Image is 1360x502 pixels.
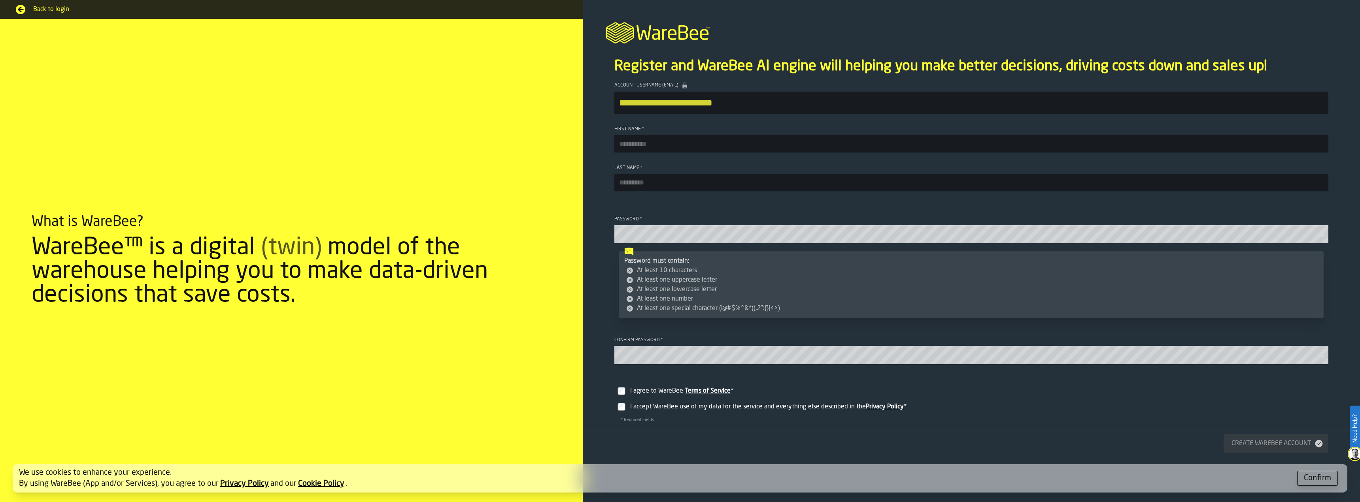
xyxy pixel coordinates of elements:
input: button-toolbar-Confirm password [614,346,1328,364]
li: At least one uppercase letter [626,275,1318,285]
span: Required [640,216,642,222]
li: At least 10 characters [626,266,1318,275]
label: button-toolbar-Account Username (Email) [614,82,1328,114]
label: InputCheckbox-label-react-aria8570260879-:r1l: [614,399,1328,415]
div: We use cookies to enhance your experience. By using WareBee (App and/or Services), you agree to o... [19,467,1291,489]
span: Back to login [33,5,567,14]
button: button-Create WareBee Account [1224,434,1328,453]
div: First Name [614,126,1328,132]
a: Privacy Policy [866,404,904,410]
input: InputCheckbox-label-react-aria8570260879-:r1k: [618,387,625,395]
div: I accept WareBee use of my data for the service and everything else described in the * [630,402,1325,412]
div: Password [614,216,1328,222]
a: Privacy Policy [220,480,269,488]
span: * Required Fields [614,418,660,422]
label: button-toolbar-Confirm password [614,337,1328,364]
span: (twin) [261,236,322,260]
div: What is WareBee? [32,214,144,230]
div: Create WareBee Account [1228,439,1314,448]
a: Terms of Service [685,388,731,394]
input: button-toolbar-Password [614,225,1328,243]
input: button-toolbar-First Name [614,135,1328,152]
div: Confirm password [614,337,1328,343]
a: Back to login [16,5,567,14]
label: button-toolbar-Password [614,216,1328,243]
a: Cookie Policy [298,480,344,488]
div: Password must contain: [624,256,1318,313]
span: Required [640,165,642,171]
label: InputCheckbox-label-react-aria8570260879-:r1k: [614,377,1328,399]
div: WareBee™ is a digital model of the warehouse helping you to make data-driven decisions that save ... [32,236,551,307]
li: At least one number [626,294,1318,304]
div: Last Name [614,165,1328,171]
label: Need Help? [1351,406,1359,451]
div: InputCheckbox-react-aria8570260879-:r1l: [629,400,1327,413]
div: InputCheckbox-react-aria8570260879-:r1k: [629,385,1327,397]
button: button-toolbar-Confirm password [1317,352,1327,360]
li: At least one lowercase letter [626,285,1318,294]
input: button-toolbar-Last Name [614,174,1328,191]
button: button-toolbar-Password [1317,231,1327,239]
span: Required [642,126,644,132]
div: Confirm [1304,473,1331,484]
input: button-toolbar-Account Username (Email) [614,92,1328,114]
label: button-toolbar-Last Name [614,165,1328,191]
input: InputCheckbox-label-react-aria8570260879-:r1l: [618,403,625,411]
span: Required [661,337,663,343]
a: logo-header [583,13,1360,51]
div: Account Username (Email) [614,82,1328,88]
button: button- [1297,471,1338,486]
div: I agree to WareBee * [630,386,1325,396]
div: alert-[object Object] [13,464,1347,493]
p: Register and WareBee AI engine will helping you make better decisions, driving costs down and sal... [614,58,1328,74]
label: button-toolbar-First Name [614,126,1328,152]
li: At least one special character (!@#$%^&*(),.?":{}|<>) [626,304,1318,313]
